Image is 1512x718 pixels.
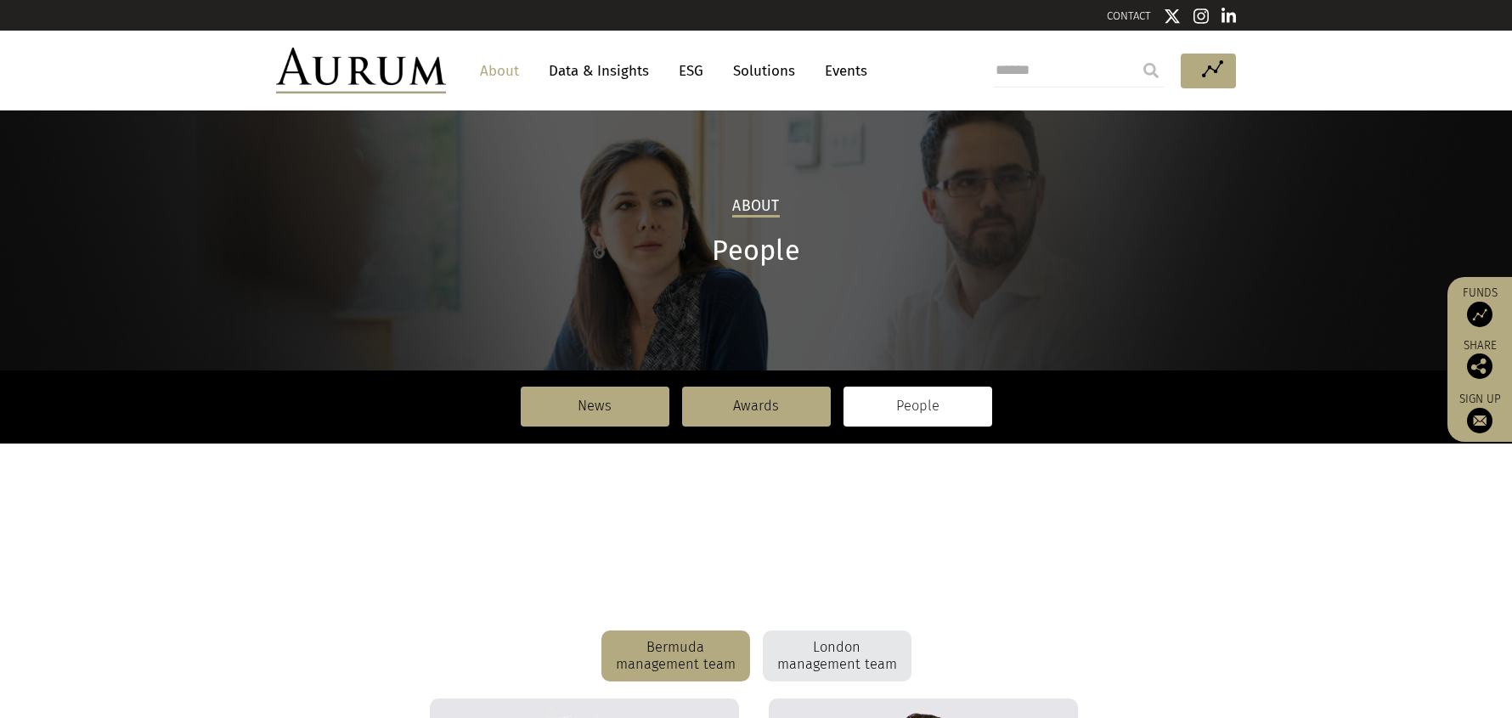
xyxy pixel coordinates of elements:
a: ESG [670,55,712,87]
img: Linkedin icon [1221,8,1237,25]
img: Access Funds [1467,302,1492,327]
a: Events [816,55,867,87]
div: London management team [763,630,911,681]
a: News [521,387,669,426]
img: Twitter icon [1164,8,1181,25]
a: About [471,55,528,87]
img: Share this post [1467,353,1492,379]
h2: About [732,197,779,218]
a: Data & Insights [540,55,657,87]
a: CONTACT [1107,9,1151,22]
div: Bermuda management team [601,630,750,681]
input: Submit [1134,54,1168,88]
h1: People [276,235,1236,268]
a: People [843,387,992,426]
img: Instagram icon [1193,8,1209,25]
a: Sign up [1456,392,1504,433]
img: Aurum [276,48,446,93]
img: Sign up to our newsletter [1467,408,1492,433]
a: Awards [682,387,831,426]
a: Funds [1456,286,1504,327]
div: Share [1456,340,1504,379]
a: Solutions [725,55,804,87]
